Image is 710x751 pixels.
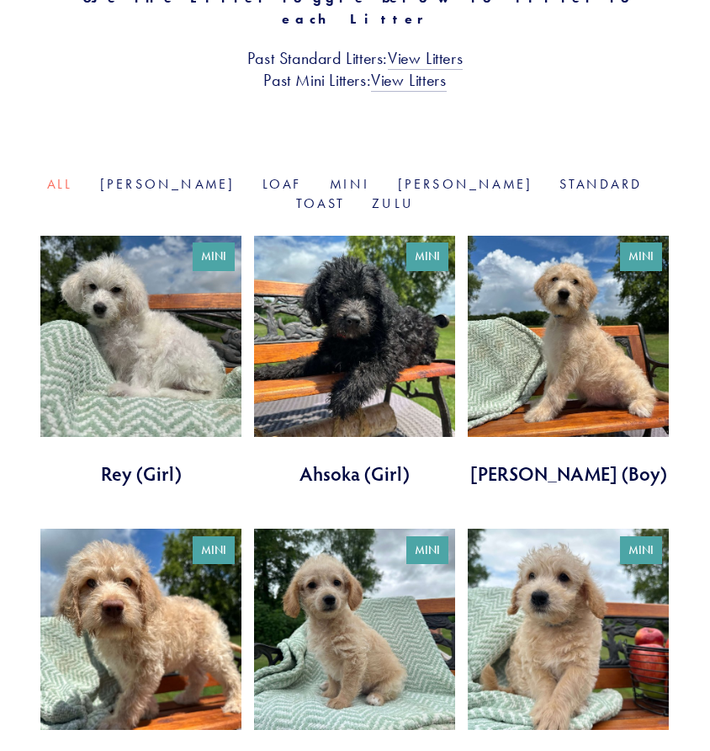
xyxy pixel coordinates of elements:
a: Toast [296,195,345,211]
a: Mini [330,176,371,192]
a: [PERSON_NAME] [398,176,533,192]
a: View Litters [388,48,463,70]
a: Loaf [262,176,303,192]
a: All [47,176,73,192]
a: View Litters [371,70,446,92]
h3: Past Standard Litters: Past Mini Litters: [40,47,670,91]
a: [PERSON_NAME] [100,176,236,192]
a: Standard [559,176,642,192]
a: Zulu [372,195,414,211]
